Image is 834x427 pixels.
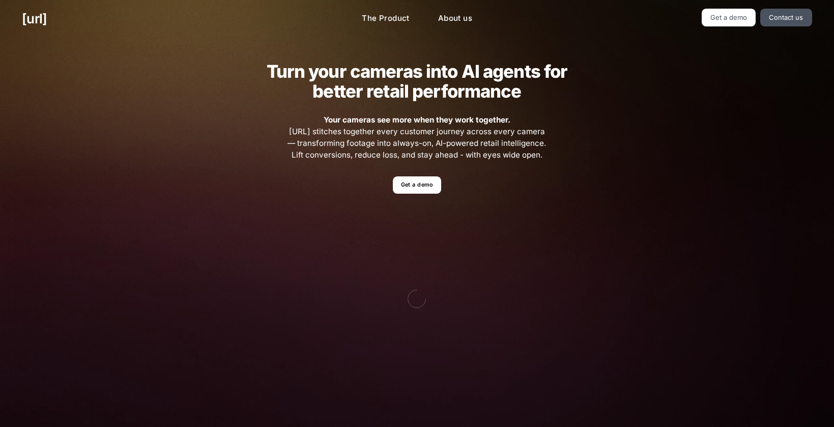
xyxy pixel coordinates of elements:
a: [URL] [22,9,47,28]
a: The Product [354,9,418,28]
a: Contact us [760,9,812,26]
a: Get a demo [393,176,441,194]
strong: Your cameras see more when they work together. [324,115,510,125]
span: [URL] stitches together every customer journey across every camera — transforming footage into al... [286,114,548,161]
a: Get a demo [702,9,756,26]
h2: Turn your cameras into AI agents for better retail performance [250,62,583,101]
a: About us [430,9,480,28]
